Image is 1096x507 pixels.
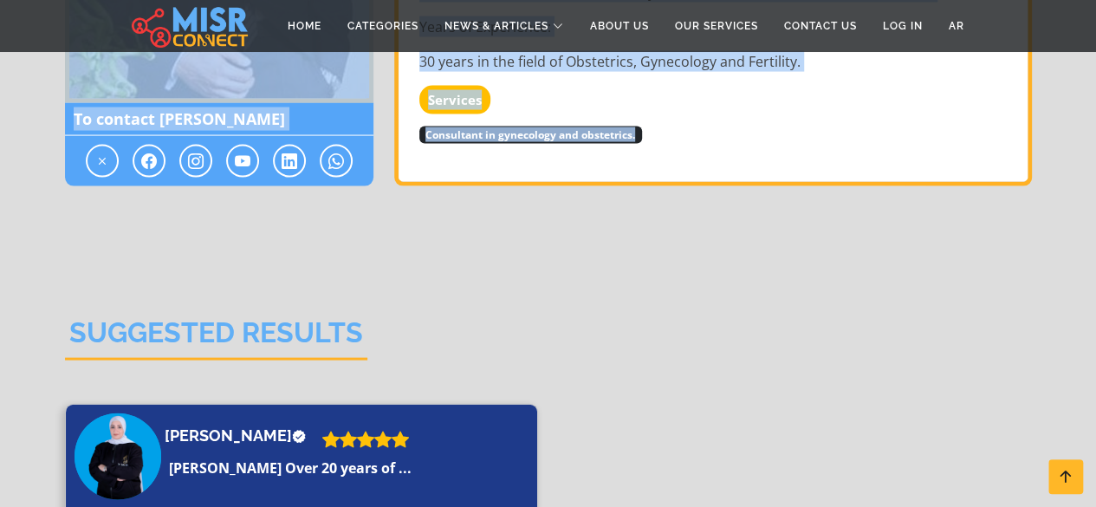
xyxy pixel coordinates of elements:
[870,10,936,42] a: Log in
[165,458,418,478] a: [PERSON_NAME] Over 20 years of ...
[132,4,248,48] img: main.misr_connect
[65,103,373,136] span: To contact [PERSON_NAME]
[419,127,643,144] span: Consultant in gynecology and obstetrics.
[165,426,314,445] a: [PERSON_NAME]
[419,124,643,143] a: Consultant in gynecology and obstetrics.
[577,10,662,42] a: About Us
[275,10,334,42] a: Home
[65,316,367,361] h2: Suggested Results
[419,51,1010,72] p: 30 years in the field of Obstetrics, Gynecology and Fertility.
[662,10,771,42] a: Our Services
[771,10,870,42] a: Contact Us
[292,430,306,444] svg: Verified account
[444,18,548,34] span: News & Articles
[334,10,431,42] a: Categories
[936,10,977,42] a: AR
[165,426,306,445] h4: [PERSON_NAME]
[75,413,161,500] img: Dr. Sahar Abdelmoniem Hassan
[419,86,490,114] strong: Services
[431,10,577,42] a: News & Articles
